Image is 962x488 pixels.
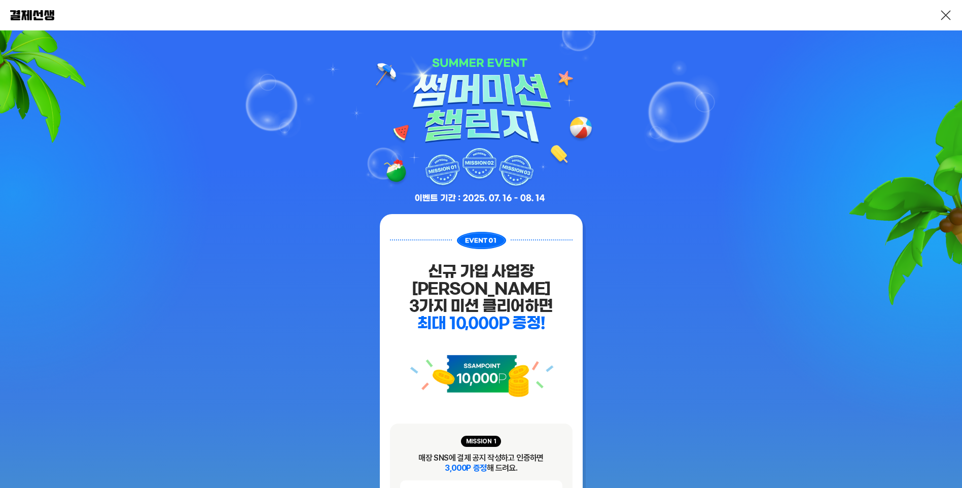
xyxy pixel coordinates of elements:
[445,463,487,473] span: 3,000P 증정
[705,30,962,459] img: palm trees
[417,316,544,331] span: 최대 10,000P 증정!
[461,436,502,447] span: MISSION 1
[390,263,573,332] div: 신규 가입 사업장[PERSON_NAME] 3가지 미션 클리어하면
[390,336,573,417] img: event_icon
[10,10,54,20] img: 결제선생
[390,230,573,250] img: event_01
[400,453,562,473] div: 매장 SNS에 결제 공지 작성하고 인증하면 해 드려요.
